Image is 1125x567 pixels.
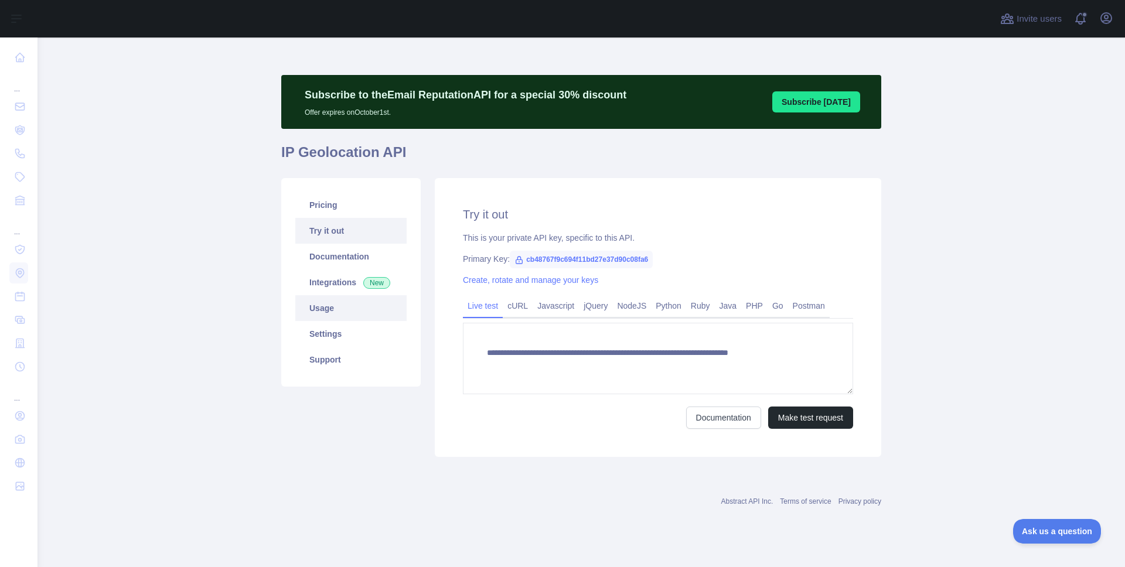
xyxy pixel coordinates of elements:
a: Support [295,347,407,373]
div: ... [9,213,28,237]
a: Usage [295,295,407,321]
a: Postman [788,296,830,315]
a: Java [715,296,742,315]
a: Javascript [533,296,579,315]
a: Terms of service [780,497,831,505]
a: Abstract API Inc. [721,497,773,505]
p: Offer expires on October 1st. [305,103,626,117]
a: Documentation [295,244,407,269]
div: ... [9,70,28,94]
h1: IP Geolocation API [281,143,881,171]
button: Invite users [998,9,1064,28]
button: Make test request [768,407,853,429]
a: Create, rotate and manage your keys [463,275,598,285]
h2: Try it out [463,206,853,223]
p: Subscribe to the Email Reputation API for a special 30 % discount [305,87,626,103]
a: NodeJS [612,296,651,315]
a: Go [768,296,788,315]
a: Settings [295,321,407,347]
span: New [363,277,390,289]
a: PHP [741,296,768,315]
a: Try it out [295,218,407,244]
div: ... [9,380,28,403]
div: Primary Key: [463,253,853,265]
a: jQuery [579,296,612,315]
a: Ruby [686,296,715,315]
a: Python [651,296,686,315]
a: Integrations New [295,269,407,295]
a: Documentation [686,407,761,429]
a: Pricing [295,192,407,218]
iframe: Toggle Customer Support [1013,519,1102,544]
a: cURL [503,296,533,315]
a: Live test [463,296,503,315]
span: cb48767f9c694f11bd27e37d90c08fa6 [510,251,653,268]
a: Privacy policy [838,497,881,505]
span: Invite users [1017,12,1062,26]
button: Subscribe [DATE] [772,91,860,112]
div: This is your private API key, specific to this API. [463,232,853,244]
